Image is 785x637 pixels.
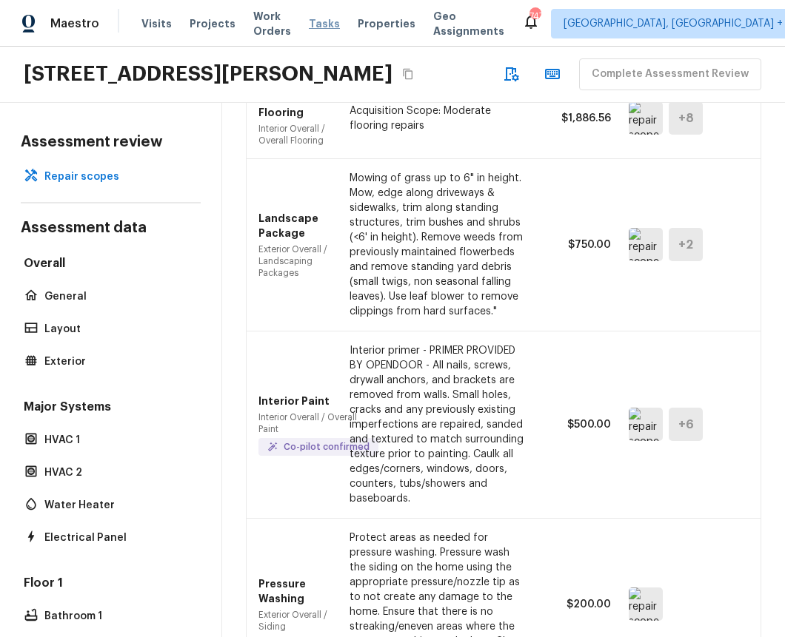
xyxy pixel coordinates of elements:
span: Geo Assignments [433,9,504,38]
p: Interior primer - PRIMER PROVIDED BY OPENDOOR - All nails, screws, drywall anchors, and brackets ... [350,343,527,506]
button: Copy Address [398,64,418,84]
img: repair scope asset [629,101,663,135]
p: Exterior [44,354,192,369]
h5: + 8 [678,110,694,127]
img: repair scope asset [629,408,663,441]
p: Mowing of grass up to 6" in height. Mow, edge along driveways & sidewalks, trim along standing st... [350,171,527,319]
p: Exterior Overall / Siding [258,609,332,633]
p: Repair scopes [44,169,192,184]
p: Pressure Washing [258,576,332,606]
h5: + 6 [678,417,694,433]
h2: [STREET_ADDRESS][PERSON_NAME] [24,61,392,87]
p: Landscape Package [258,211,332,240]
p: Interior Paint [258,394,378,408]
p: ACQ: Flooring [258,90,332,120]
p: Layout [44,322,192,337]
p: Interior Overall / Overall Paint [258,411,378,435]
p: Co-pilot confirmed [284,441,370,453]
img: repair scope asset [629,228,663,261]
p: Acquisition Scope: Moderate flooring repairs [350,104,527,133]
h5: Floor 1 [21,575,201,594]
h5: + 2 [678,237,693,253]
img: repair scope asset [629,587,663,621]
span: Maestro [50,16,99,31]
span: Properties [358,16,415,31]
p: HVAC 1 [44,433,192,448]
p: Bathroom 1 [44,609,192,624]
span: Tasks [309,18,340,29]
p: Exterior Overall / Landscaping Packages [258,243,332,279]
span: Work Orders [253,9,291,38]
p: $750.00 [544,237,611,252]
p: Water Heater [44,498,192,513]
p: $200.00 [544,597,611,612]
p: General [44,289,192,304]
span: Projects [190,16,235,31]
h5: Major Systems [21,399,201,418]
p: HVAC 2 [44,465,192,480]
span: Visits [141,16,172,31]
p: Interior Overall / Overall Flooring [258,123,332,146]
h5: Overall [21,255,201,274]
h4: Assessment data [21,218,201,240]
div: 747 [530,9,540,24]
h4: Assessment review [21,132,201,152]
p: Electrical Panel [44,530,192,545]
p: $1,886.56 [544,111,611,126]
p: $500.00 [544,417,611,432]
